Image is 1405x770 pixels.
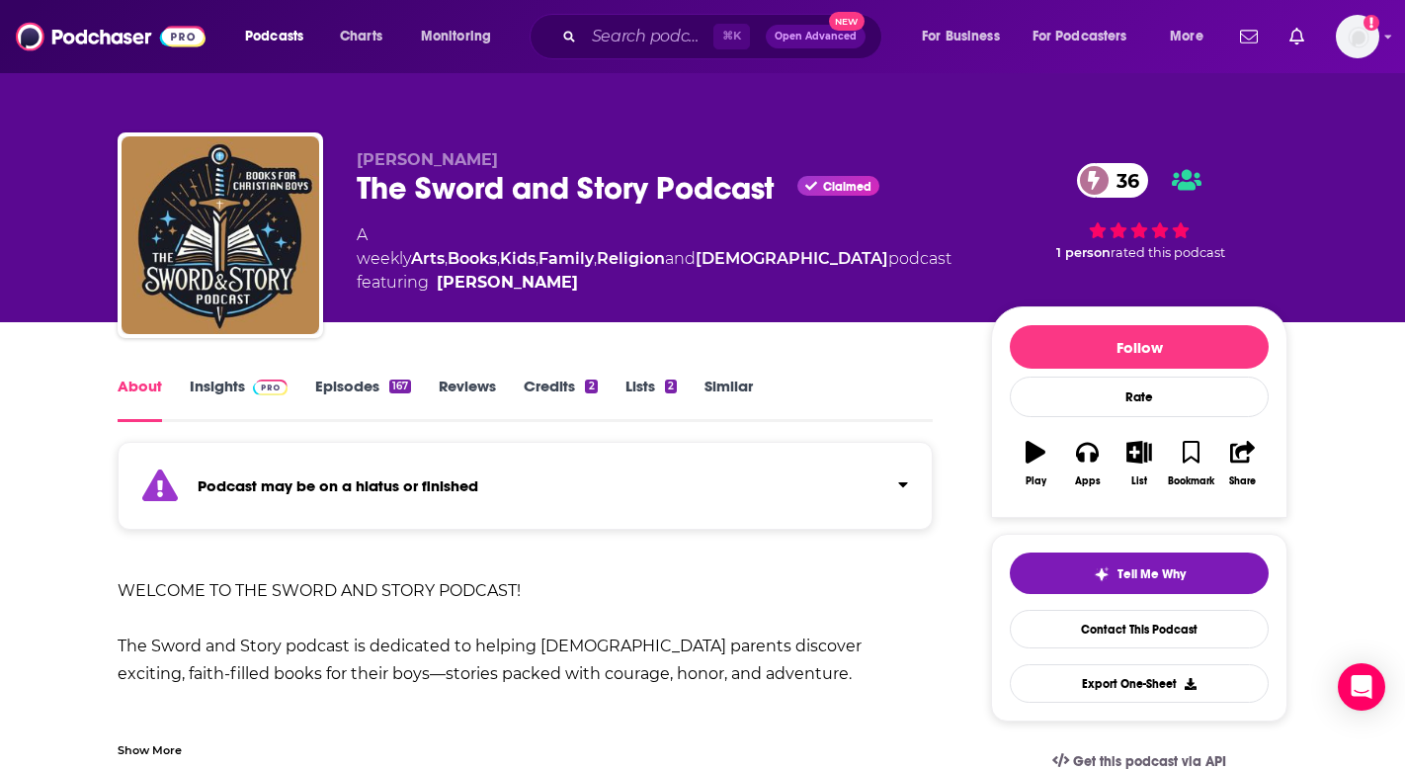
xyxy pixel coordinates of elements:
[1168,475,1214,487] div: Bookmark
[245,23,303,50] span: Podcasts
[1170,23,1203,50] span: More
[497,249,500,268] span: ,
[407,21,517,52] button: open menu
[118,454,933,530] section: Click to expand status details
[665,380,677,393] div: 2
[1229,475,1256,487] div: Share
[445,249,448,268] span: ,
[389,380,411,393] div: 167
[1020,21,1156,52] button: open menu
[696,249,888,268] a: [DEMOGRAPHIC_DATA]
[118,637,862,683] b: The Sword and Story podcast is dedicated to helping [DEMOGRAPHIC_DATA] parents discover exciting,...
[991,150,1287,273] div: 36 1 personrated this podcast
[1056,245,1111,260] span: 1 person
[1131,475,1147,487] div: List
[594,249,597,268] span: ,
[315,377,411,422] a: Episodes167
[448,249,497,268] a: Books
[823,182,871,192] span: Claimed
[1010,428,1061,499] button: Play
[16,18,206,55] img: Podchaser - Follow, Share and Rate Podcasts
[1338,663,1385,711] div: Open Intercom Messenger
[231,21,329,52] button: open menu
[1010,610,1269,648] a: Contact This Podcast
[1010,553,1269,594] button: tell me why sparkleTell Me Why
[1010,664,1269,703] button: Export One-Sheet
[1165,428,1216,499] button: Bookmark
[829,12,865,31] span: New
[524,377,597,422] a: Credits2
[1010,325,1269,369] button: Follow
[1336,15,1379,58] span: Logged in as shcarlos
[118,377,162,422] a: About
[1033,23,1127,50] span: For Podcasters
[1061,428,1113,499] button: Apps
[500,249,536,268] a: Kids
[585,380,597,393] div: 2
[922,23,1000,50] span: For Business
[1077,163,1149,198] a: 36
[597,249,665,268] a: Religion
[118,581,521,600] b: WELCOME TO THE SWORD AND STORY PODCAST!
[1217,428,1269,499] button: Share
[357,271,959,295] span: featuring
[421,23,491,50] span: Monitoring
[1114,428,1165,499] button: List
[1336,15,1379,58] img: User Profile
[908,21,1025,52] button: open menu
[1010,377,1269,417] div: Rate
[1336,15,1379,58] button: Show profile menu
[357,150,498,169] span: [PERSON_NAME]
[584,21,713,52] input: Search podcasts, credits, & more...
[357,223,959,295] div: A weekly podcast
[1026,475,1046,487] div: Play
[536,249,538,268] span: ,
[1281,20,1312,53] a: Show notifications dropdown
[1097,163,1149,198] span: 36
[548,14,901,59] div: Search podcasts, credits, & more...
[1094,566,1110,582] img: tell me why sparkle
[1156,21,1228,52] button: open menu
[327,21,394,52] a: Charts
[1364,15,1379,31] svg: Add a profile image
[198,476,478,495] strong: Podcast may be on a hiatus or finished
[253,380,288,395] img: Podchaser Pro
[411,249,445,268] a: Arts
[190,377,288,422] a: InsightsPodchaser Pro
[625,377,677,422] a: Lists2
[775,32,857,42] span: Open Advanced
[437,271,578,295] a: Laurie Christine
[439,377,496,422] a: Reviews
[713,24,750,49] span: ⌘ K
[538,249,594,268] a: Family
[704,377,753,422] a: Similar
[1117,566,1186,582] span: Tell Me Why
[665,249,696,268] span: and
[340,23,382,50] span: Charts
[1111,245,1225,260] span: rated this podcast
[1232,20,1266,53] a: Show notifications dropdown
[766,25,866,48] button: Open AdvancedNew
[1073,753,1226,770] span: Get this podcast via API
[1075,475,1101,487] div: Apps
[122,136,319,334] img: The Sword and Story Podcast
